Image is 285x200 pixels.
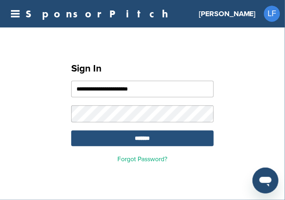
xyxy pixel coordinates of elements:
[264,6,280,22] a: LF
[199,8,256,19] h3: [PERSON_NAME]
[71,61,214,76] h1: Sign In
[26,8,173,19] a: SponsorPitch
[118,155,168,163] a: Forgot Password?
[253,168,279,194] iframe: Button to launch messaging window
[199,5,256,23] a: [PERSON_NAME]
